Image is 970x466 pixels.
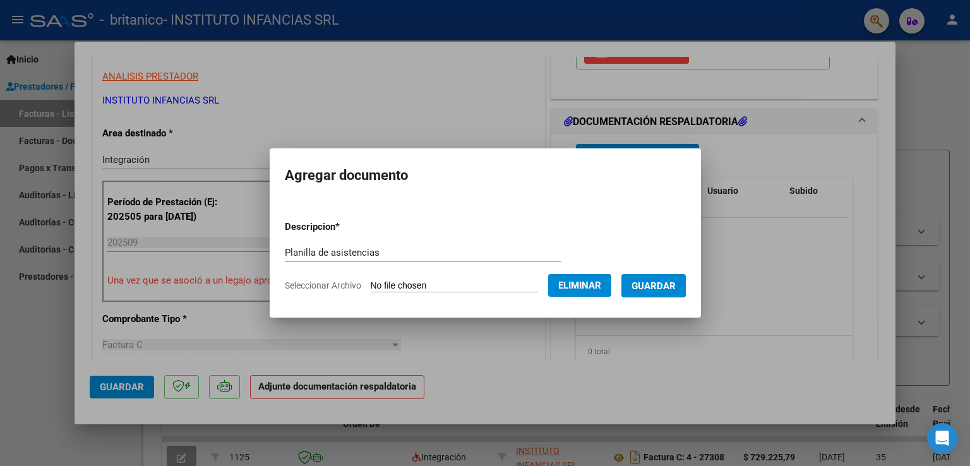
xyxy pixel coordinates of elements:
[285,280,361,290] span: Seleccionar Archivo
[927,423,957,453] div: Open Intercom Messenger
[285,220,405,234] p: Descripcion
[285,164,686,188] h2: Agregar documento
[632,280,676,292] span: Guardar
[621,274,686,297] button: Guardar
[548,274,611,297] button: Eliminar
[558,280,601,291] span: Eliminar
